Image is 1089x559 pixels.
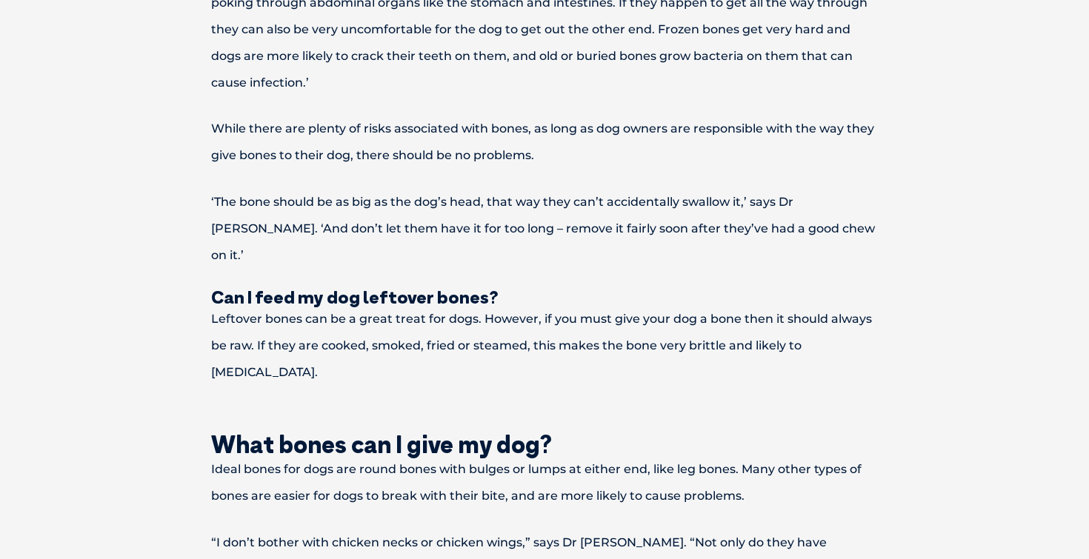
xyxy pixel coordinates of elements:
[159,189,930,269] p: ‘The bone should be as big as the dog’s head, that way they can’t accidentally swallow it,’ says ...
[159,306,930,386] p: Leftover bones can be a great treat for dogs. However, if you must give your dog a bone then it s...
[159,288,930,306] h3: Can I feed my dog leftover bones?
[159,116,930,169] p: While there are plenty of risks associated with bones, as long as dog owners are responsible with...
[159,456,930,509] p: Ideal bones for dogs are round bones with bulges or lumps at either end, like leg bones. Many oth...
[159,432,930,456] h2: What bones can I give my dog?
